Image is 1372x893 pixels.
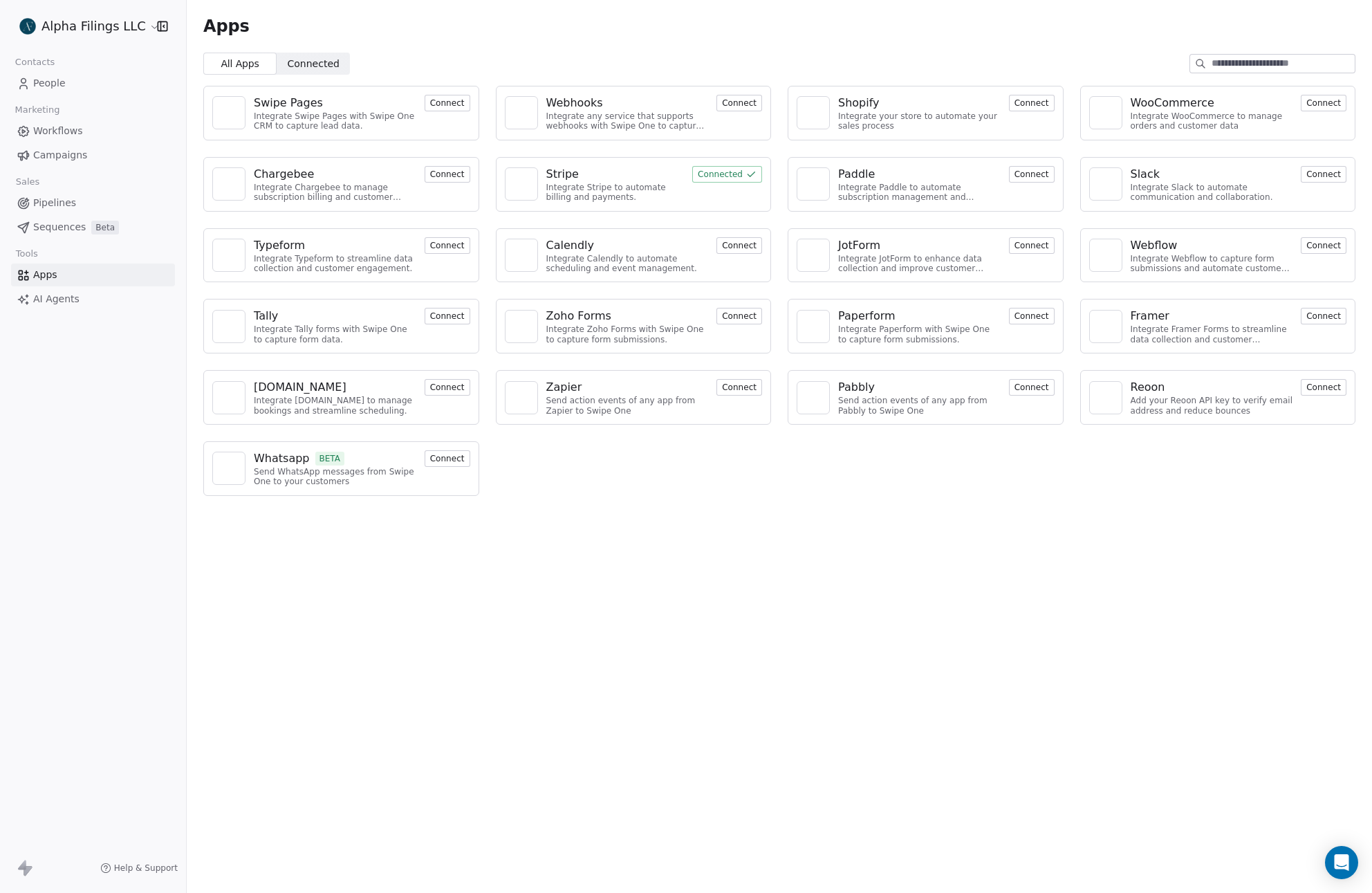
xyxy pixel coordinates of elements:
[803,245,824,266] img: NA
[546,379,709,396] a: Zapier
[425,452,470,465] a: Connect
[425,95,470,111] button: Connect
[546,324,709,344] div: Integrate Zoho Forms with Swipe One to capture form submissions.
[203,16,250,37] span: Apps
[254,467,416,487] div: Send WhatsApp messages from Swipe One to your customers
[1095,174,1116,194] img: NA
[254,379,416,396] a: [DOMAIN_NAME]
[212,239,245,272] a: NA
[1009,308,1055,324] button: Connect
[1089,239,1122,272] a: NA
[716,309,762,322] a: Connect
[33,292,80,306] span: AI Agents
[546,379,582,396] div: Zapier
[11,72,175,95] a: People
[219,316,239,337] img: NA
[1009,379,1055,396] button: Connect
[91,221,119,234] span: Beta
[425,380,470,394] a: Connect
[838,308,896,324] div: Paperform
[11,216,175,239] a: SequencesBeta
[219,458,239,479] img: NA
[838,95,1001,111] a: Shopify
[511,245,532,266] img: NA
[838,379,1001,396] a: Pabbly
[797,96,830,129] a: NA
[425,309,470,322] a: Connect
[219,102,239,123] img: NA
[505,381,538,414] a: NA
[212,96,245,129] a: NA
[838,237,880,254] div: JotForm
[716,380,762,394] a: Connect
[1009,309,1055,322] a: Connect
[33,196,76,210] span: Pipelines
[546,95,603,111] div: Webhooks
[546,111,709,131] div: Integrate any service that supports webhooks with Swipe One to capture and automate data workflows.
[1301,166,1346,183] button: Connect
[838,379,875,396] div: Pabbly
[546,95,709,111] a: Webhooks
[797,381,830,414] a: NA
[546,166,685,183] a: Stripe
[254,166,416,183] a: Chargebee
[254,450,310,467] div: Whatsapp
[546,308,709,324] a: Zoho Forms
[1301,308,1346,324] button: Connect
[546,183,685,203] div: Integrate Stripe to automate billing and payments.
[9,100,66,120] span: Marketing
[212,381,245,414] a: NA
[254,237,305,254] div: Typeform
[1301,96,1346,109] a: Connect
[254,166,314,183] div: Chargebee
[1131,379,1293,396] a: Reoon
[254,111,416,131] div: Integrate Swipe Pages with Swipe One CRM to capture lead data.
[212,452,245,485] a: NA
[288,57,340,71] span: Connected
[254,379,346,396] div: [DOMAIN_NAME]
[1131,308,1293,324] a: Framer
[546,308,611,324] div: Zoho Forms
[1095,316,1116,337] img: NA
[716,237,762,254] button: Connect
[511,174,532,194] img: NA
[838,166,875,183] div: Paddle
[1089,310,1122,343] a: NA
[219,387,239,408] img: NA
[1131,379,1165,396] div: Reoon
[838,166,1001,183] a: Paddle
[1009,239,1055,252] a: Connect
[425,239,470,252] a: Connect
[1009,380,1055,394] a: Connect
[838,95,880,111] div: Shopify
[1301,95,1346,111] button: Connect
[797,167,830,201] a: NA
[254,254,416,274] div: Integrate Typeform to streamline data collection and customer engagement.
[1089,167,1122,201] a: NA
[511,316,532,337] img: NA
[1095,102,1116,123] img: NA
[9,52,61,73] span: Contacts
[1301,309,1346,322] a: Connect
[838,324,1001,344] div: Integrate Paperform with Swipe One to capture form submissions.
[19,18,36,35] img: Alpha%20Filings%20Logo%20Favicon%20.png
[1131,324,1293,344] div: Integrate Framer Forms to streamline data collection and customer engagement.
[546,396,709,416] div: Send action events of any app from Zapier to Swipe One
[11,264,175,286] a: Apps
[254,183,416,203] div: Integrate Chargebee to manage subscription billing and customer data.
[254,308,416,324] a: Tally
[425,308,470,324] button: Connect
[1131,308,1169,324] div: Framer
[716,95,762,111] button: Connect
[838,183,1001,203] div: Integrate Paddle to automate subscription management and customer engagement.
[33,76,66,91] span: People
[716,96,762,109] a: Connect
[716,239,762,252] a: Connect
[17,15,147,38] button: Alpha Filings LLC
[546,254,709,274] div: Integrate Calendly to automate scheduling and event management.
[1009,96,1055,109] a: Connect
[1301,380,1346,394] a: Connect
[254,95,416,111] a: Swipe Pages
[254,450,416,467] a: WhatsappBETA
[1131,166,1160,183] div: Slack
